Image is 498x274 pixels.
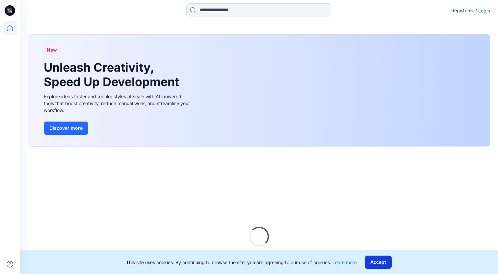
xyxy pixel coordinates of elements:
[47,46,57,54] span: New
[44,122,192,135] a: Discover more
[44,122,88,135] button: Discover more
[44,93,192,114] div: Explore ideas faster and recolor styles at scale with AI-powered tools that boost creativity, red...
[451,7,477,14] p: Registered?
[332,260,357,265] a: Learn more
[365,256,392,269] button: Accept
[478,7,490,14] p: Login
[44,60,182,89] h1: Unleash Creativity, Speed Up Development
[126,259,357,266] p: This site uses cookies. By continuing to browse the site, you are agreeing to our use of cookies.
